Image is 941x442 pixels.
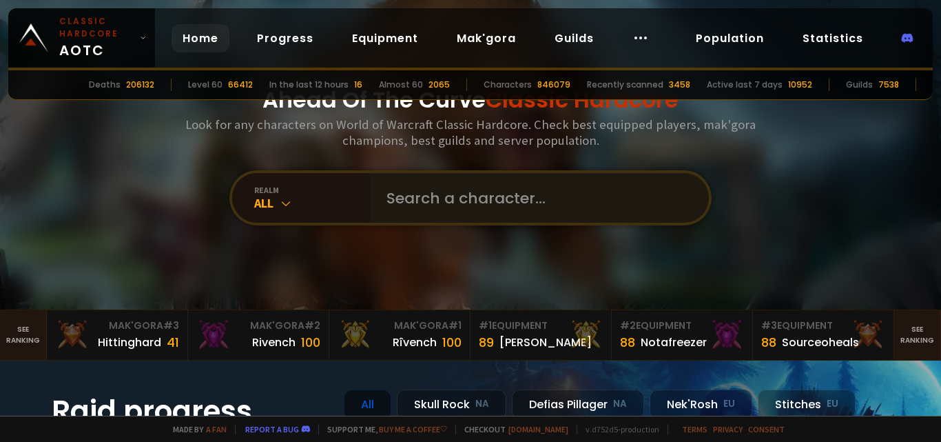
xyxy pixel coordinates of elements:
[475,397,489,411] small: NA
[442,333,462,352] div: 100
[341,24,429,52] a: Equipment
[379,79,423,91] div: Almost 60
[761,319,885,333] div: Equipment
[8,8,155,68] a: Classic HardcoreAOTC
[354,79,362,91] div: 16
[846,79,873,91] div: Guilds
[587,79,663,91] div: Recently scanned
[685,24,775,52] a: Population
[748,424,785,434] a: Consent
[479,333,494,352] div: 89
[544,24,605,52] a: Guilds
[254,185,370,195] div: realm
[304,319,320,332] span: # 2
[254,195,370,211] div: All
[262,83,679,117] h1: Ahead Of The Curve
[55,319,179,333] div: Mak'Gora
[470,310,612,360] a: #1Equipment89[PERSON_NAME]
[788,79,812,91] div: 10952
[180,117,761,148] h3: Look for any characters on World of Warcraft Classic Hardcore. Check best equipped players, mak'g...
[167,333,179,352] div: 41
[52,390,327,433] h1: Raid progress
[894,310,941,360] a: Seeranking
[499,334,592,351] div: [PERSON_NAME]
[428,79,450,91] div: 2065
[761,333,776,352] div: 88
[126,79,154,91] div: 206132
[669,79,690,91] div: 3458
[228,79,253,91] div: 66412
[753,310,894,360] a: #3Equipment88Sourceoheals
[792,24,874,52] a: Statistics
[620,319,744,333] div: Equipment
[245,424,299,434] a: Report a bug
[650,390,752,419] div: Nek'Rosh
[878,79,899,91] div: 7538
[508,424,568,434] a: [DOMAIN_NAME]
[612,310,753,360] a: #2Equipment88Notafreezer
[537,79,570,91] div: 846079
[196,319,320,333] div: Mak'Gora
[329,310,470,360] a: Mak'Gora#1Rîvench100
[252,334,296,351] div: Rivench
[455,424,568,434] span: Checkout
[206,424,227,434] a: a fan
[269,79,349,91] div: In the last 12 hours
[827,397,838,411] small: EU
[713,424,743,434] a: Privacy
[620,333,635,352] div: 88
[378,173,692,223] input: Search a character...
[47,310,188,360] a: Mak'Gora#3Hittinghard41
[188,79,223,91] div: Level 60
[344,390,391,419] div: All
[397,390,506,419] div: Skull Rock
[379,424,447,434] a: Buy me a coffee
[682,424,707,434] a: Terms
[448,319,462,332] span: # 1
[446,24,527,52] a: Mak'gora
[620,319,636,332] span: # 2
[613,397,627,411] small: NA
[723,397,735,411] small: EU
[758,390,856,419] div: Stitches
[761,319,777,332] span: # 3
[512,390,644,419] div: Defias Pillager
[393,334,437,351] div: Rîvench
[172,24,229,52] a: Home
[59,15,134,61] span: AOTC
[338,319,462,333] div: Mak'Gora
[98,334,161,351] div: Hittinghard
[165,424,227,434] span: Made by
[484,79,532,91] div: Characters
[479,319,492,332] span: # 1
[782,334,859,351] div: Sourceoheals
[59,15,134,40] small: Classic Hardcore
[577,424,659,434] span: v. d752d5 - production
[188,310,329,360] a: Mak'Gora#2Rivench100
[641,334,707,351] div: Notafreezer
[479,319,603,333] div: Equipment
[163,319,179,332] span: # 3
[246,24,324,52] a: Progress
[318,424,447,434] span: Support me,
[707,79,783,91] div: Active last 7 days
[301,333,320,352] div: 100
[89,79,121,91] div: Deaths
